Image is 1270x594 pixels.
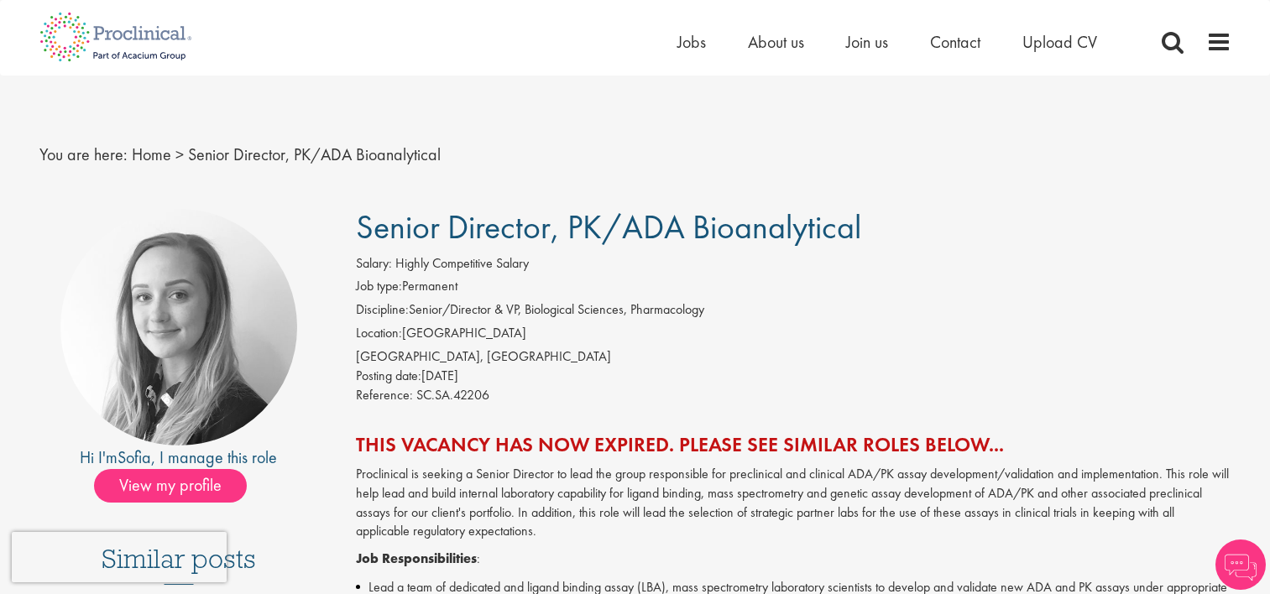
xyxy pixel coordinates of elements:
[356,367,1231,386] div: [DATE]
[356,206,861,248] span: Senior Director, PK/ADA Bioanalytical
[356,367,421,384] span: Posting date:
[416,386,489,404] span: SC.SA.42206
[1215,539,1266,590] img: Chatbot
[39,143,128,165] span: You are here:
[39,445,319,470] div: Hi I'm , I manage this role
[930,31,980,53] a: Contact
[356,324,402,343] label: Location:
[356,550,1231,569] p: :
[356,300,409,320] label: Discipline:
[356,550,477,567] strong: Job Responsibilities
[356,434,1231,456] h2: This vacancy has now expired. Please see similar roles below...
[94,472,264,494] a: View my profile
[356,465,1231,541] p: Proclinical is seeking a Senior Director to lead the group responsible for preclinical and clinic...
[356,254,392,274] label: Salary:
[12,532,227,582] iframe: reCAPTCHA
[748,31,804,53] a: About us
[175,143,184,165] span: >
[60,209,297,445] img: imeage of recruiter Sofia Amark
[132,143,171,165] a: breadcrumb link
[846,31,888,53] a: Join us
[356,277,1231,300] li: Permanent
[356,277,402,296] label: Job type:
[356,386,413,405] label: Reference:
[395,254,529,272] span: Highly Competitive Salary
[677,31,706,53] a: Jobs
[1022,31,1097,53] a: Upload CV
[94,469,247,503] span: View my profile
[356,300,1231,324] li: Senior/Director & VP, Biological Sciences, Pharmacology
[356,347,1231,367] div: [GEOGRAPHIC_DATA], [GEOGRAPHIC_DATA]
[356,324,1231,347] li: [GEOGRAPHIC_DATA]
[188,143,441,165] span: Senior Director, PK/ADA Bioanalytical
[118,446,151,468] a: Sofia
